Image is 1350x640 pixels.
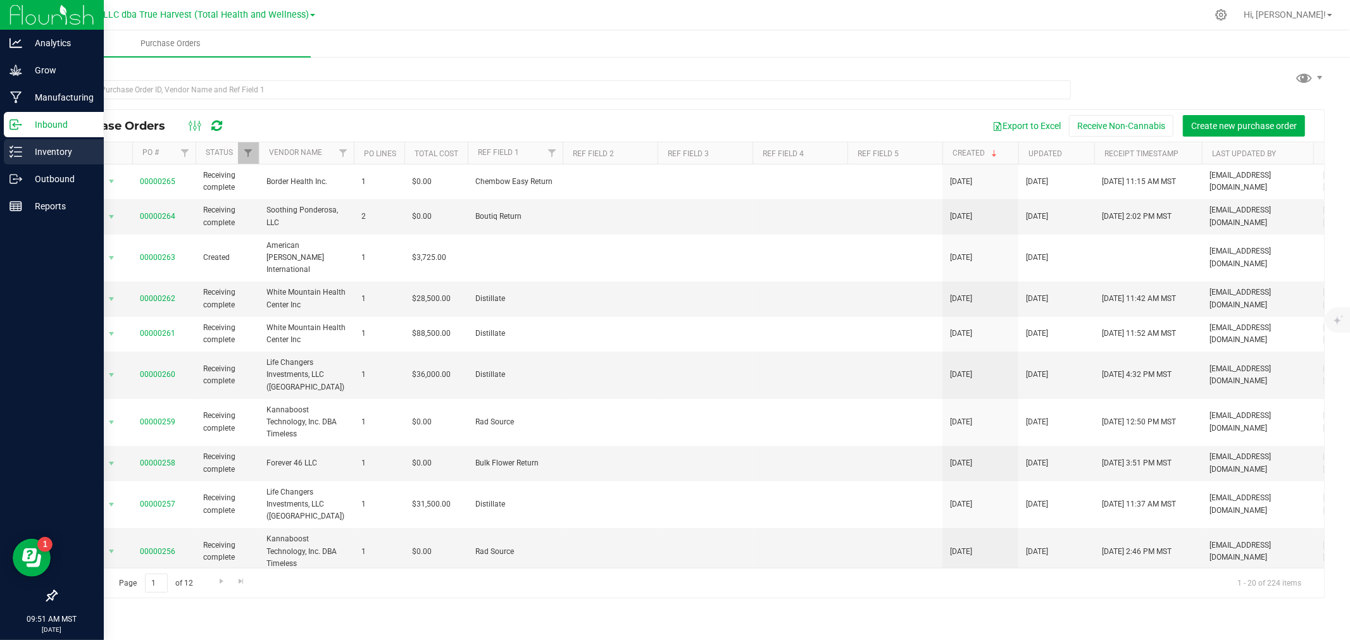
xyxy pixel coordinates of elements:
inline-svg: Inventory [9,145,22,158]
span: select [104,414,120,431]
span: select [104,496,120,514]
inline-svg: Outbound [9,173,22,185]
inline-svg: Inbound [9,118,22,131]
span: [EMAIL_ADDRESS][DOMAIN_NAME] [1209,169,1308,194]
span: Border Health Inc. [266,176,346,188]
button: Receive Non-Cannabis [1069,115,1173,137]
span: $36,000.00 [412,369,451,381]
span: Hi, [PERSON_NAME]! [1244,9,1326,20]
span: 1 [361,293,397,305]
span: Rad Source [475,546,555,558]
span: [DATE] [950,416,972,428]
span: Chembow Easy Return [475,176,555,188]
a: Updated [1028,149,1062,158]
p: [DATE] [6,625,98,634]
a: 00000263 [140,253,175,262]
span: [DATE] [1026,546,1048,558]
a: PO # [142,148,159,157]
span: $0.00 [412,416,432,428]
inline-svg: Manufacturing [9,91,22,104]
span: [DATE] 11:52 AM MST [1102,328,1176,340]
span: select [104,366,120,384]
a: 00000262 [140,294,175,303]
a: Vendor Name [269,148,322,157]
span: [DATE] [1026,498,1048,510]
span: $3,725.00 [412,252,446,264]
span: [DATE] [1026,416,1048,428]
span: Rad Source [475,416,555,428]
span: Receiving complete [203,539,251,563]
button: Export to Excel [984,115,1069,137]
p: Reports [22,199,98,214]
a: 00000256 [140,547,175,556]
p: Inbound [22,117,98,132]
span: 1 [361,252,397,264]
a: Ref Field 5 [858,149,899,158]
span: select [104,249,120,267]
span: Page of 12 [108,574,204,593]
span: Life Changers Investments, LLC ([GEOGRAPHIC_DATA]) [266,357,346,393]
div: Manage settings [1213,9,1229,21]
span: Kannaboost Technology, Inc. DBA Timeless [266,404,346,441]
p: Inventory [22,144,98,159]
span: [DATE] [950,546,972,558]
span: [EMAIL_ADDRESS][DOMAIN_NAME] [1209,539,1308,563]
span: [DATE] [950,498,972,510]
span: Bulk Flower Return [475,457,555,469]
span: 1 [361,416,397,428]
span: select [104,173,120,190]
a: 00000257 [140,500,175,508]
span: [DATE] 2:02 PM MST [1102,211,1172,223]
span: [EMAIL_ADDRESS][DOMAIN_NAME] [1209,410,1308,434]
a: Purchase Orders [30,30,311,57]
p: 09:51 AM MST [6,613,98,625]
span: Receiving complete [203,410,251,434]
span: [DATE] 11:15 AM MST [1102,176,1176,188]
a: Ref Field 1 [478,148,519,157]
span: [EMAIL_ADDRESS][DOMAIN_NAME] [1209,492,1308,516]
span: [DATE] [950,252,972,264]
span: DXR FINANCE 4 LLC dba True Harvest (Total Health and Wellness) [37,9,309,20]
span: [DATE] [1026,457,1048,469]
span: [EMAIL_ADDRESS][DOMAIN_NAME] [1209,363,1308,387]
p: Analytics [22,35,98,51]
span: [DATE] 11:37 AM MST [1102,498,1176,510]
span: [EMAIL_ADDRESS][DOMAIN_NAME] [1209,451,1308,475]
span: [DATE] [950,176,972,188]
input: Search Purchase Order ID, Vendor Name and Ref Field 1 [56,80,1071,99]
span: select [104,325,120,343]
span: [EMAIL_ADDRESS][DOMAIN_NAME] [1209,204,1308,228]
a: Filter [238,142,259,164]
span: Receiving complete [203,322,251,346]
span: Life Changers Investments, LLC ([GEOGRAPHIC_DATA]) [266,486,346,523]
a: 00000258 [140,458,175,467]
a: Go to the next page [212,574,230,591]
span: [DATE] 3:51 PM MST [1102,457,1172,469]
a: 00000265 [140,177,175,186]
span: [EMAIL_ADDRESS][DOMAIN_NAME] [1209,322,1308,346]
span: $0.00 [412,546,432,558]
span: 1 [361,176,397,188]
span: Distillate [475,293,555,305]
span: [DATE] [950,293,972,305]
a: Ref Field 3 [668,149,709,158]
span: 1 [361,457,397,469]
span: 1 [361,328,397,340]
span: 2 [361,211,397,223]
a: Receipt Timestamp [1104,149,1178,158]
span: [EMAIL_ADDRESS][DOMAIN_NAME] [1209,245,1308,269]
inline-svg: Reports [9,200,22,212]
span: $28,500.00 [412,293,451,305]
span: Receiving complete [203,451,251,475]
span: 1 [361,546,397,558]
span: [DATE] [1026,293,1048,305]
button: Create new purchase order [1183,115,1305,137]
span: Receiving complete [203,492,251,516]
span: Purchase Orders [66,119,178,133]
span: Boutiq Return [475,211,555,223]
span: [DATE] [1026,328,1048,340]
span: Create new purchase order [1191,121,1297,131]
span: select [104,208,120,226]
span: Soothing Ponderosa, LLC [266,204,346,228]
